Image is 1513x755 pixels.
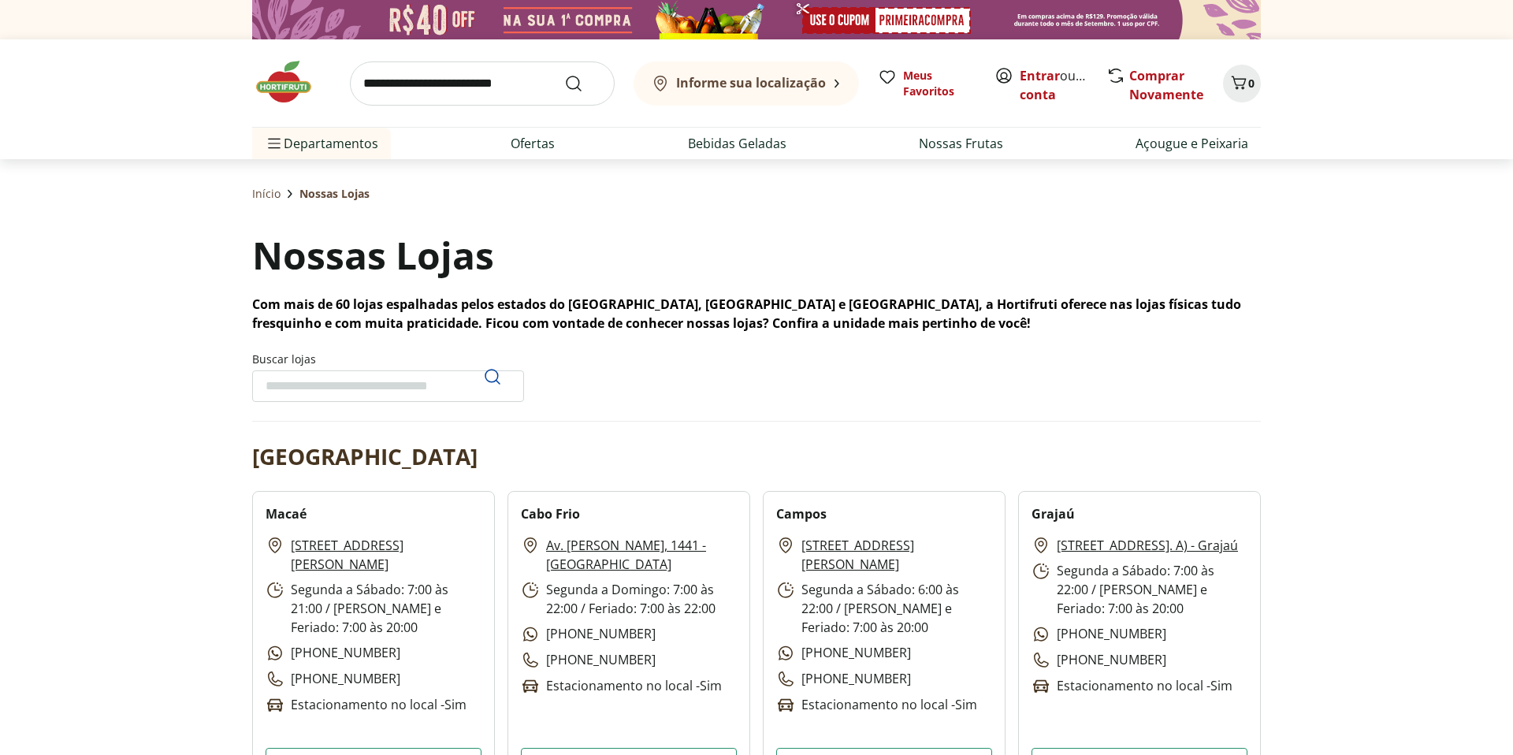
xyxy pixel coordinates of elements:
p: Com mais de 60 lojas espalhadas pelos estados do [GEOGRAPHIC_DATA], [GEOGRAPHIC_DATA] e [GEOGRAPH... [252,295,1261,333]
h1: Nossas Lojas [252,229,494,282]
a: [STREET_ADDRESS]. A) - Grajaú [1057,536,1238,555]
button: Carrinho [1223,65,1261,102]
p: Segunda a Sábado: 6:00 às 22:00 / [PERSON_NAME] e Feriado: 7:00 às 20:00 [776,580,992,637]
h2: Macaé [266,504,307,523]
a: Meus Favoritos [878,68,976,99]
p: [PHONE_NUMBER] [776,669,911,689]
input: Buscar lojasPesquisar [252,370,524,402]
p: Segunda a Sábado: 7:00 às 22:00 / [PERSON_NAME] e Feriado: 7:00 às 20:00 [1032,561,1247,618]
a: Bebidas Geladas [688,134,786,153]
p: Estacionamento no local - Sim [1032,676,1232,696]
p: [PHONE_NUMBER] [521,624,656,644]
a: Comprar Novamente [1129,67,1203,103]
p: [PHONE_NUMBER] [776,643,911,663]
a: Nossas Frutas [919,134,1003,153]
span: Departamentos [265,125,378,162]
p: [PHONE_NUMBER] [266,669,400,689]
p: Estacionamento no local - Sim [521,676,722,696]
a: [STREET_ADDRESS][PERSON_NAME] [291,536,481,574]
p: [PHONE_NUMBER] [266,643,400,663]
span: Nossas Lojas [299,186,370,202]
p: Segunda a Sábado: 7:00 às 21:00 / [PERSON_NAME] e Feriado: 7:00 às 20:00 [266,580,481,637]
p: [PHONE_NUMBER] [1032,624,1166,644]
a: Açougue e Peixaria [1136,134,1248,153]
img: Hortifruti [252,58,331,106]
p: Segunda a Domingo: 7:00 às 22:00 / Feriado: 7:00 às 22:00 [521,580,737,618]
span: ou [1020,66,1090,104]
p: [PHONE_NUMBER] [521,650,656,670]
h2: Cabo Frio [521,504,580,523]
p: [PHONE_NUMBER] [1032,650,1166,670]
a: Início [252,186,281,202]
label: Buscar lojas [252,351,524,402]
a: Criar conta [1020,67,1106,103]
a: Av. [PERSON_NAME], 1441 - [GEOGRAPHIC_DATA] [546,536,737,574]
h2: Campos [776,504,827,523]
p: Estacionamento no local - Sim [776,695,977,715]
h2: Grajaú [1032,504,1075,523]
a: [STREET_ADDRESS][PERSON_NAME] [801,536,992,574]
button: Pesquisar [474,358,511,396]
h2: [GEOGRAPHIC_DATA] [252,441,478,472]
b: Informe sua localização [676,74,826,91]
button: Menu [265,125,284,162]
button: Submit Search [564,74,602,93]
button: Informe sua localização [634,61,859,106]
p: Estacionamento no local - Sim [266,695,467,715]
input: search [350,61,615,106]
span: 0 [1248,76,1255,91]
span: Meus Favoritos [903,68,976,99]
a: Entrar [1020,67,1060,84]
a: Ofertas [511,134,555,153]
